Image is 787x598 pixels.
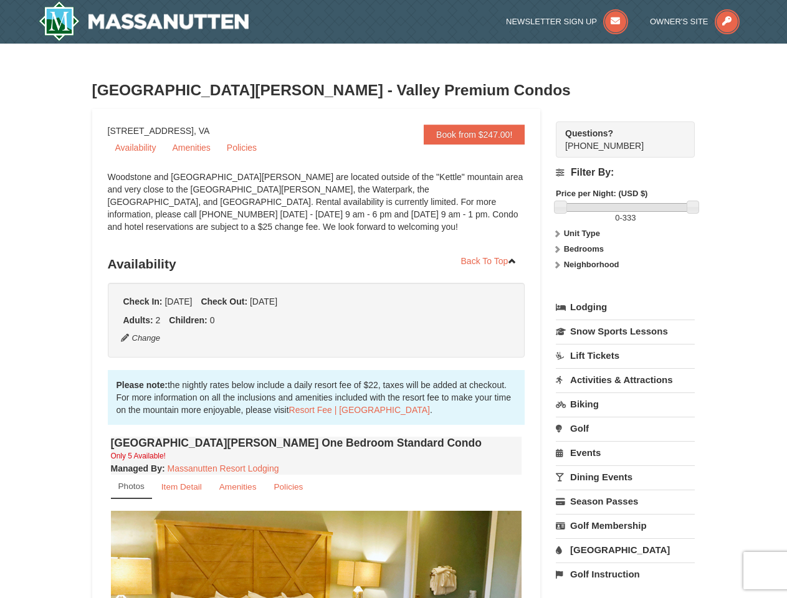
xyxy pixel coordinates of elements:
[153,475,210,499] a: Item Detail
[120,331,161,345] button: Change
[161,482,202,491] small: Item Detail
[650,17,740,26] a: Owner's Site
[556,368,695,391] a: Activities & Attractions
[111,463,165,473] strong: :
[219,138,264,157] a: Policies
[564,260,619,269] strong: Neighborhood
[556,344,695,367] a: Lift Tickets
[108,370,525,425] div: the nightly rates below include a daily resort fee of $22, taxes will be added at checkout. For m...
[117,380,168,390] strong: Please note:
[123,315,153,325] strong: Adults:
[556,296,695,318] a: Lodging
[165,138,217,157] a: Amenities
[556,212,695,224] label: -
[111,452,166,460] small: Only 5 Available!
[565,128,613,138] strong: Questions?
[165,297,192,306] span: [DATE]
[506,17,597,26] span: Newsletter Sign Up
[556,562,695,586] a: Golf Instruction
[169,315,207,325] strong: Children:
[622,213,636,222] span: 333
[564,229,600,238] strong: Unit Type
[556,417,695,440] a: Golf
[156,315,161,325] span: 2
[424,125,525,145] a: Book from $247.00!
[565,127,672,151] span: [PHONE_NUMBER]
[506,17,628,26] a: Newsletter Sign Up
[556,392,695,415] a: Biking
[650,17,708,26] span: Owner's Site
[219,482,257,491] small: Amenities
[556,189,647,198] strong: Price per Night: (USD $)
[123,297,163,306] strong: Check In:
[556,441,695,464] a: Events
[274,482,303,491] small: Policies
[453,252,525,270] a: Back To Top
[108,252,525,277] h3: Availability
[118,482,145,491] small: Photos
[556,538,695,561] a: [GEOGRAPHIC_DATA]
[201,297,247,306] strong: Check Out:
[108,171,525,245] div: Woodstone and [GEOGRAPHIC_DATA][PERSON_NAME] are located outside of the "Kettle" mountain area an...
[210,315,215,325] span: 0
[39,1,249,41] a: Massanutten Resort
[211,475,265,499] a: Amenities
[556,514,695,537] a: Golf Membership
[168,463,279,473] a: Massanutten Resort Lodging
[556,490,695,513] a: Season Passes
[39,1,249,41] img: Massanutten Resort Logo
[556,167,695,178] h4: Filter By:
[108,138,164,157] a: Availability
[615,213,619,222] span: 0
[556,320,695,343] a: Snow Sports Lessons
[111,463,162,473] span: Managed By
[92,78,695,103] h3: [GEOGRAPHIC_DATA][PERSON_NAME] - Valley Premium Condos
[289,405,430,415] a: Resort Fee | [GEOGRAPHIC_DATA]
[556,465,695,488] a: Dining Events
[111,475,152,499] a: Photos
[564,244,604,254] strong: Bedrooms
[250,297,277,306] span: [DATE]
[111,437,522,449] h4: [GEOGRAPHIC_DATA][PERSON_NAME] One Bedroom Standard Condo
[265,475,311,499] a: Policies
